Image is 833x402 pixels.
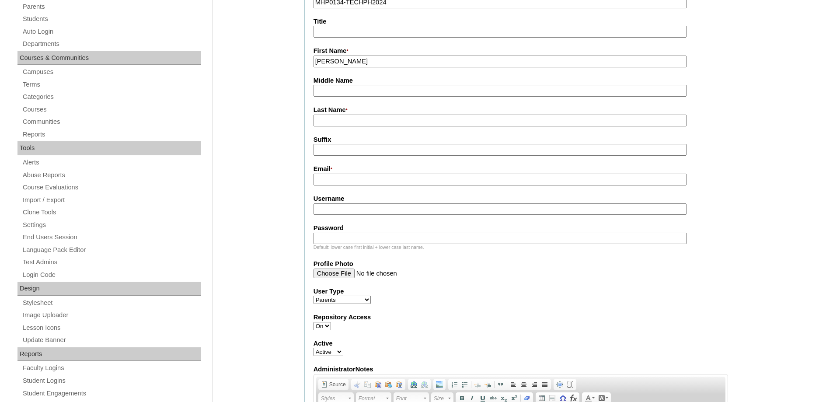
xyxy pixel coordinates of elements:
a: Parents [22,1,201,12]
a: Departments [22,38,201,49]
a: Copy [362,380,373,389]
a: End Users Session [22,232,201,243]
a: Alerts [22,157,201,168]
a: Decrease Indent [472,380,483,389]
a: Faculty Logins [22,363,201,374]
label: Active [314,339,728,348]
a: Paste [373,380,383,389]
div: Design [17,282,201,296]
a: Course Evaluations [22,182,201,193]
label: Password [314,224,728,233]
a: Auto Login [22,26,201,37]
a: Justify [540,380,550,389]
a: Center [519,380,529,389]
a: Maximize [554,380,565,389]
a: Student Engagements [22,388,201,399]
a: Lesson Icons [22,322,201,333]
label: AdministratorNotes [314,365,728,374]
label: First Name [314,46,728,56]
a: Campuses [22,66,201,77]
span: Source [328,381,346,388]
a: Add Image [434,380,445,389]
a: Reports [22,129,201,140]
a: Paste as plain text [383,380,394,389]
a: Insert/Remove Bulleted List [460,380,470,389]
a: Login Code [22,269,201,280]
label: Middle Name [314,76,728,85]
a: Link [409,380,419,389]
a: Unlink [419,380,430,389]
a: Students [22,14,201,24]
label: User Type [314,287,728,296]
a: Communities [22,116,201,127]
a: Show Blocks [565,380,575,389]
a: Increase Indent [483,380,493,389]
a: Update Banner [22,335,201,346]
label: Suffix [314,135,728,144]
div: Tools [17,141,201,155]
a: Align Left [508,380,519,389]
label: Last Name [314,105,728,115]
a: Student Logins [22,375,201,386]
a: Courses [22,104,201,115]
div: Reports [17,347,201,361]
a: Categories [22,91,201,102]
a: Image Uploader [22,310,201,321]
a: Block Quote [495,380,506,389]
a: Paste from Word [394,380,404,389]
a: Source [319,380,348,389]
a: Insert/Remove Numbered List [449,380,460,389]
label: Title [314,17,728,26]
a: Import / Export [22,195,201,206]
div: Courses & Communities [17,51,201,65]
a: Settings [22,220,201,231]
a: Cut [352,380,362,389]
a: Clone Tools [22,207,201,218]
a: Test Admins [22,257,201,268]
a: Stylesheet [22,297,201,308]
a: Terms [22,79,201,90]
a: Abuse Reports [22,170,201,181]
label: Repository Access [314,313,728,322]
a: Align Right [529,380,540,389]
label: Profile Photo [314,259,728,269]
div: Default: lower case first initial + lower case last name. [314,244,728,251]
a: Language Pack Editor [22,245,201,255]
label: Email [314,164,728,174]
label: Username [314,194,728,203]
